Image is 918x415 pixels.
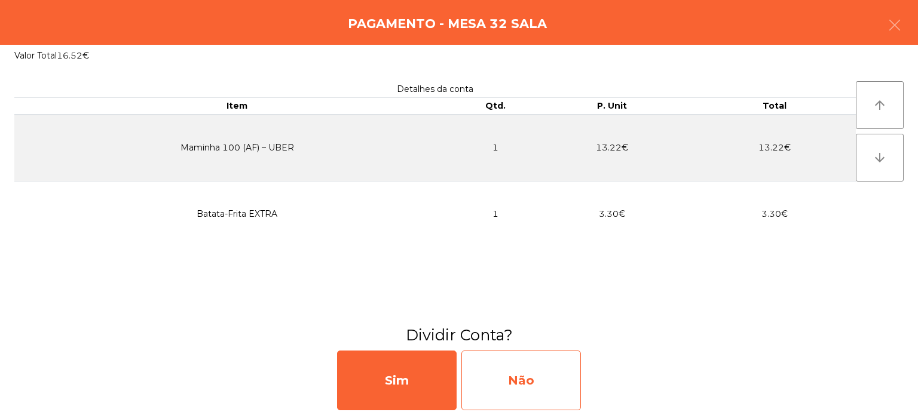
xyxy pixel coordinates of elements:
h4: Pagamento - Mesa 32 Sala [348,15,547,33]
th: P. Unit [531,98,693,115]
td: Batata-Frita EXTRA [14,181,460,247]
i: arrow_upward [873,98,887,112]
td: 1 [460,181,531,247]
td: 3.30€ [693,181,856,247]
td: Maminha 100 (AF) – UBER [14,115,460,182]
td: 13.22€ [693,115,856,182]
h3: Dividir Conta? [9,324,909,346]
i: arrow_downward [873,150,887,165]
button: arrow_downward [856,134,904,182]
th: Total [693,98,856,115]
button: arrow_upward [856,81,904,129]
td: 1 [460,115,531,182]
span: Valor Total [14,50,57,61]
span: 16.52€ [57,50,89,61]
td: 3.30€ [531,181,693,247]
td: 13.22€ [531,115,693,182]
span: Detalhes da conta [397,84,473,94]
th: Item [14,98,460,115]
div: Não [461,351,581,410]
th: Qtd. [460,98,531,115]
div: Sim [337,351,457,410]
